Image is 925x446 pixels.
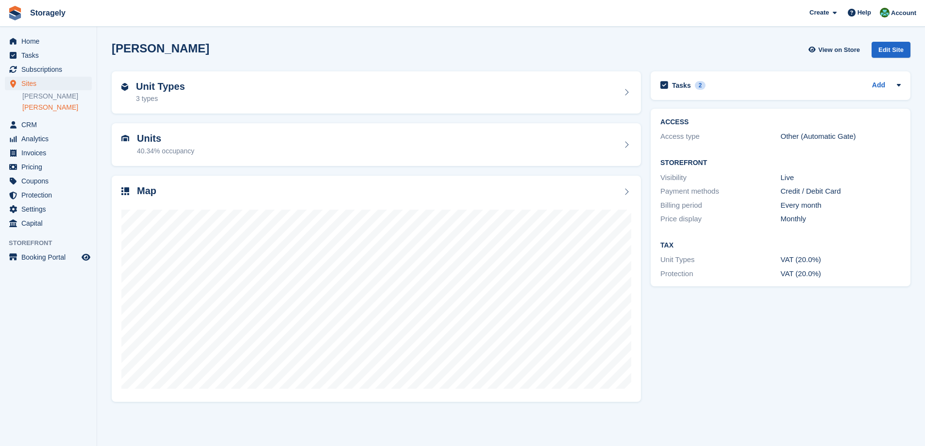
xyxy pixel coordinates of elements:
[80,251,92,263] a: Preview store
[136,81,185,92] h2: Unit Types
[5,174,92,188] a: menu
[891,8,916,18] span: Account
[5,49,92,62] a: menu
[5,132,92,146] a: menu
[660,172,780,183] div: Visibility
[858,8,871,17] span: Help
[660,214,780,225] div: Price display
[21,49,80,62] span: Tasks
[121,83,128,91] img: unit-type-icn-2b2737a686de81e16bb02015468b77c625bbabd49415b5ef34ead5e3b44a266d.svg
[26,5,69,21] a: Storagely
[781,200,901,211] div: Every month
[781,186,901,197] div: Credit / Debit Card
[5,188,92,202] a: menu
[137,133,194,144] h2: Units
[660,242,901,249] h2: Tax
[880,8,890,17] img: Notifications
[781,172,901,183] div: Live
[781,214,901,225] div: Monthly
[695,81,706,90] div: 2
[5,77,92,90] a: menu
[660,131,780,142] div: Access type
[21,174,80,188] span: Coupons
[781,254,901,265] div: VAT (20.0%)
[872,42,910,62] a: Edit Site
[807,42,864,58] a: View on Store
[5,216,92,230] a: menu
[809,8,829,17] span: Create
[781,268,901,280] div: VAT (20.0%)
[22,103,92,112] a: [PERSON_NAME]
[21,146,80,160] span: Invoices
[21,188,80,202] span: Protection
[660,159,901,167] h2: Storefront
[21,34,80,48] span: Home
[136,94,185,104] div: 3 types
[121,135,129,142] img: unit-icn-7be61d7bf1b0ce9d3e12c5938cc71ed9869f7b940bace4675aadf7bd6d80202e.svg
[112,123,641,166] a: Units 40.34% occupancy
[21,160,80,174] span: Pricing
[660,268,780,280] div: Protection
[112,71,641,114] a: Unit Types 3 types
[112,176,641,402] a: Map
[21,77,80,90] span: Sites
[8,6,22,20] img: stora-icon-8386f47178a22dfd0bd8f6a31ec36ba5ce8667c1dd55bd0f319d3a0aa187defe.svg
[21,63,80,76] span: Subscriptions
[5,250,92,264] a: menu
[5,146,92,160] a: menu
[22,92,92,101] a: [PERSON_NAME]
[5,118,92,132] a: menu
[5,202,92,216] a: menu
[672,81,691,90] h2: Tasks
[781,131,901,142] div: Other (Automatic Gate)
[21,250,80,264] span: Booking Portal
[5,160,92,174] a: menu
[660,118,901,126] h2: ACCESS
[872,42,910,58] div: Edit Site
[137,146,194,156] div: 40.34% occupancy
[112,42,209,55] h2: [PERSON_NAME]
[5,63,92,76] a: menu
[660,200,780,211] div: Billing period
[9,238,97,248] span: Storefront
[21,132,80,146] span: Analytics
[21,118,80,132] span: CRM
[660,254,780,265] div: Unit Types
[872,80,885,91] a: Add
[5,34,92,48] a: menu
[818,45,860,55] span: View on Store
[660,186,780,197] div: Payment methods
[21,202,80,216] span: Settings
[137,185,156,197] h2: Map
[121,187,129,195] img: map-icn-33ee37083ee616e46c38cad1a60f524a97daa1e2b2c8c0bc3eb3415660979fc1.svg
[21,216,80,230] span: Capital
